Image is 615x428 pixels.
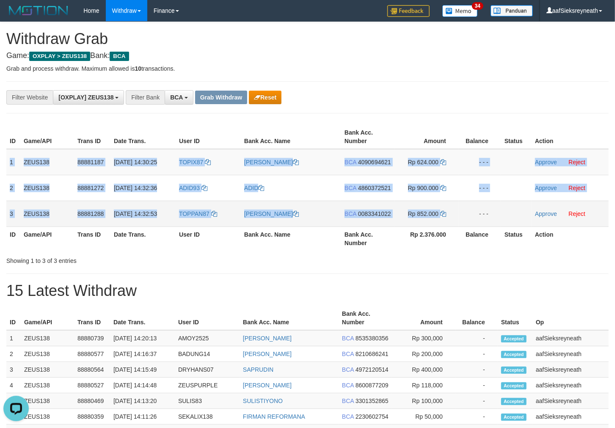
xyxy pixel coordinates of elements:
[110,52,129,61] span: BCA
[535,210,557,217] a: Approve
[179,210,210,217] span: TOPPAN87
[243,413,305,420] a: FIRMAN REFORMANA
[175,362,240,378] td: DRYHANS07
[170,94,183,101] span: BCA
[3,3,29,29] button: Open LiveChat chat widget
[195,91,247,104] button: Grab Withdraw
[532,362,609,378] td: aafSieksreyneath
[6,306,21,330] th: ID
[179,185,207,191] a: ADID93
[535,185,557,191] a: Approve
[498,306,532,330] th: Status
[175,306,240,330] th: User ID
[21,306,74,330] th: Game/API
[395,226,459,251] th: Rp 2.376.000
[532,378,609,393] td: aafSieksreyneath
[6,90,53,105] div: Filter Website
[20,149,74,175] td: ZEUS138
[501,398,527,405] span: Accepted
[356,413,389,420] span: Copy 2230602754 to clipboard
[342,351,354,357] span: BCA
[358,185,391,191] span: Copy 4860372521 to clipboard
[501,125,532,149] th: Status
[532,393,609,409] td: aafSieksreyneath
[6,4,71,17] img: MOTION_logo.png
[440,210,446,217] a: Copy 852000 to clipboard
[472,2,483,10] span: 34
[395,125,459,149] th: Amount
[6,282,609,299] h1: 15 Latest Withdraw
[358,210,391,217] span: Copy 0083341022 to clipboard
[114,159,157,166] span: [DATE] 14:30:25
[58,94,113,101] span: [OXPLAY] ZEUS138
[110,125,176,149] th: Date Trans.
[176,226,241,251] th: User ID
[532,306,609,330] th: Op
[342,413,354,420] span: BCA
[21,409,74,425] td: ZEUS138
[175,330,240,346] td: AMOY2525
[455,409,498,425] td: -
[6,30,609,47] h1: Withdraw Grab
[6,64,609,73] p: Grab and process withdraw. Maximum allowed is transactions.
[408,210,438,217] span: Rp 852.000
[6,346,21,362] td: 2
[244,159,299,166] a: [PERSON_NAME]
[387,5,430,17] img: Feedback.jpg
[20,201,74,226] td: ZEUS138
[77,210,104,217] span: 88881288
[6,125,20,149] th: ID
[176,125,241,149] th: User ID
[345,185,356,191] span: BCA
[74,409,110,425] td: 88880359
[74,346,110,362] td: 88880577
[21,393,74,409] td: ZEUS138
[243,351,292,357] a: [PERSON_NAME]
[21,330,74,346] td: ZEUS138
[243,382,292,389] a: [PERSON_NAME]
[243,398,283,404] a: SULISTIYONO
[501,335,527,342] span: Accepted
[392,362,455,378] td: Rp 400,000
[455,346,498,362] td: -
[135,65,141,72] strong: 10
[339,306,392,330] th: Bank Acc. Number
[501,367,527,374] span: Accepted
[455,378,498,393] td: -
[342,366,354,373] span: BCA
[110,306,175,330] th: Date Trans.
[345,210,356,217] span: BCA
[356,335,389,342] span: Copy 8535380356 to clipboard
[29,52,90,61] span: OXPLAY > ZEUS138
[392,306,455,330] th: Amount
[345,159,356,166] span: BCA
[6,226,20,251] th: ID
[491,5,533,17] img: panduan.png
[459,149,501,175] td: - - -
[240,306,339,330] th: Bank Acc. Name
[459,175,501,201] td: - - -
[110,226,176,251] th: Date Trans.
[501,351,527,358] span: Accepted
[532,125,609,149] th: Action
[249,91,281,104] button: Reset
[455,362,498,378] td: -
[110,393,175,409] td: [DATE] 14:13:20
[74,226,110,251] th: Trans ID
[110,409,175,425] td: [DATE] 14:11:26
[74,125,110,149] th: Trans ID
[535,159,557,166] a: Approve
[341,125,395,149] th: Bank Acc. Number
[392,409,455,425] td: Rp 50,000
[110,378,175,393] td: [DATE] 14:14:48
[342,335,354,342] span: BCA
[356,351,389,357] span: Copy 8210686241 to clipboard
[568,210,585,217] a: Reject
[459,226,501,251] th: Balance
[408,159,438,166] span: Rp 624.000
[20,125,74,149] th: Game/API
[179,185,200,191] span: ADID93
[74,330,110,346] td: 88880739
[175,346,240,362] td: BADUNG14
[6,378,21,393] td: 4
